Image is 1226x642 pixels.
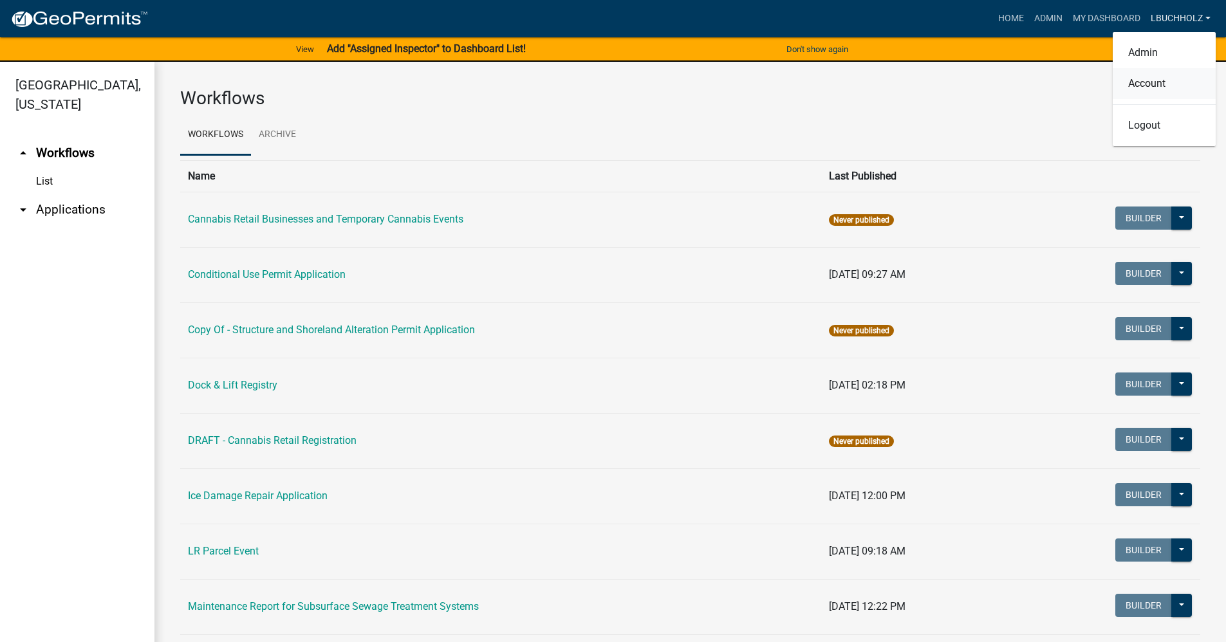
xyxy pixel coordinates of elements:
[1113,37,1216,68] a: Admin
[781,39,853,60] button: Don't show again
[1113,32,1216,146] div: lbuchholz
[993,6,1029,31] a: Home
[829,268,906,280] span: [DATE] 09:27 AM
[188,379,277,391] a: Dock & Lift Registry
[1115,206,1172,230] button: Builder
[829,490,906,502] span: [DATE] 12:00 PM
[1068,6,1146,31] a: My Dashboard
[1115,317,1172,340] button: Builder
[188,545,259,557] a: LR Parcel Event
[188,324,475,336] a: Copy Of - Structure and Shoreland Alteration Permit Application
[829,545,906,557] span: [DATE] 09:18 AM
[1115,372,1172,396] button: Builder
[1113,110,1216,141] a: Logout
[1113,68,1216,99] a: Account
[188,600,479,612] a: Maintenance Report for Subsurface Sewage Treatment Systems
[251,115,304,156] a: Archive
[188,268,346,280] a: Conditional Use Permit Application
[829,436,894,447] span: Never published
[1115,428,1172,451] button: Builder
[829,600,906,612] span: [DATE] 12:22 PM
[188,213,463,225] a: Cannabis Retail Businesses and Temporary Cannabis Events
[1029,6,1068,31] a: Admin
[188,490,328,502] a: Ice Damage Repair Application
[188,434,357,446] a: DRAFT - Cannabis Retail Registration
[15,202,31,217] i: arrow_drop_down
[180,115,251,156] a: Workflows
[829,214,894,226] span: Never published
[829,325,894,336] span: Never published
[1115,262,1172,285] button: Builder
[15,145,31,161] i: arrow_drop_up
[327,42,526,55] strong: Add "Assigned Inspector" to Dashboard List!
[829,379,906,391] span: [DATE] 02:18 PM
[1115,594,1172,617] button: Builder
[1115,483,1172,506] button: Builder
[180,160,821,192] th: Name
[821,160,1009,192] th: Last Published
[291,39,319,60] a: View
[1146,6,1216,31] a: lbuchholz
[1115,538,1172,562] button: Builder
[180,87,1200,109] h3: Workflows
